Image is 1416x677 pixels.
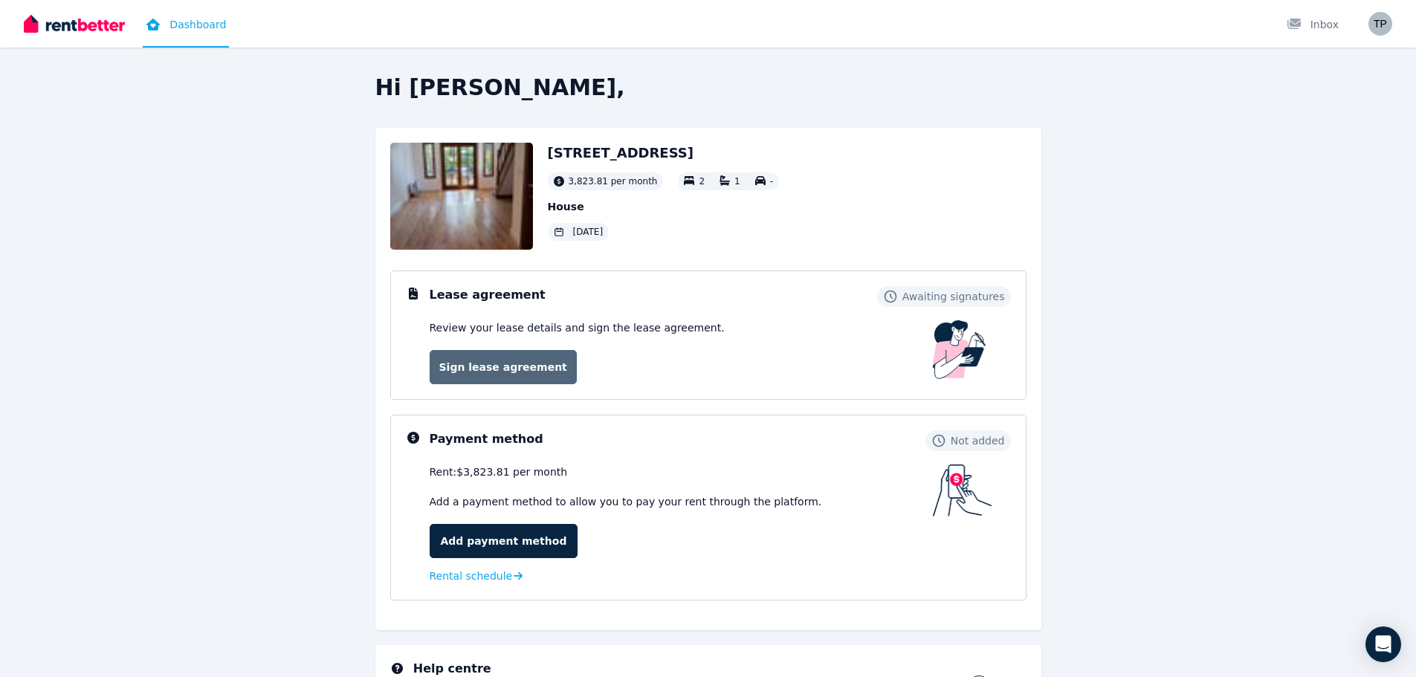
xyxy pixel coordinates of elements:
span: Not added [951,433,1005,448]
img: Lease Agreement [933,320,986,379]
span: 1 [734,176,740,187]
span: 3,823.81 per month [569,175,658,187]
span: [DATE] [573,226,604,238]
span: - [770,176,773,187]
h2: [STREET_ADDRESS] [548,143,780,163]
img: Tony Peric [1368,12,1392,36]
a: Rental schedule [430,569,523,583]
h3: Lease agreement [430,286,546,304]
a: Sign lease agreement [430,350,577,384]
img: Payment method [933,464,992,516]
div: Rent: $3,823.81 per month [430,464,933,479]
a: Add payment method [430,524,578,558]
span: Awaiting signatures [902,289,1005,304]
h2: Hi [PERSON_NAME], [375,74,1041,101]
img: RentBetter [24,13,125,35]
h3: Payment method [430,430,543,448]
span: Rental schedule [430,569,513,583]
p: Add a payment method to allow you to pay your rent through the platform. [430,494,933,509]
div: Inbox [1287,17,1339,32]
span: 2 [699,176,705,187]
p: Review your lease details and sign the lease agreement. [430,320,725,335]
p: House [548,199,780,214]
img: Property Url [390,143,533,250]
div: Open Intercom Messenger [1365,626,1401,662]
